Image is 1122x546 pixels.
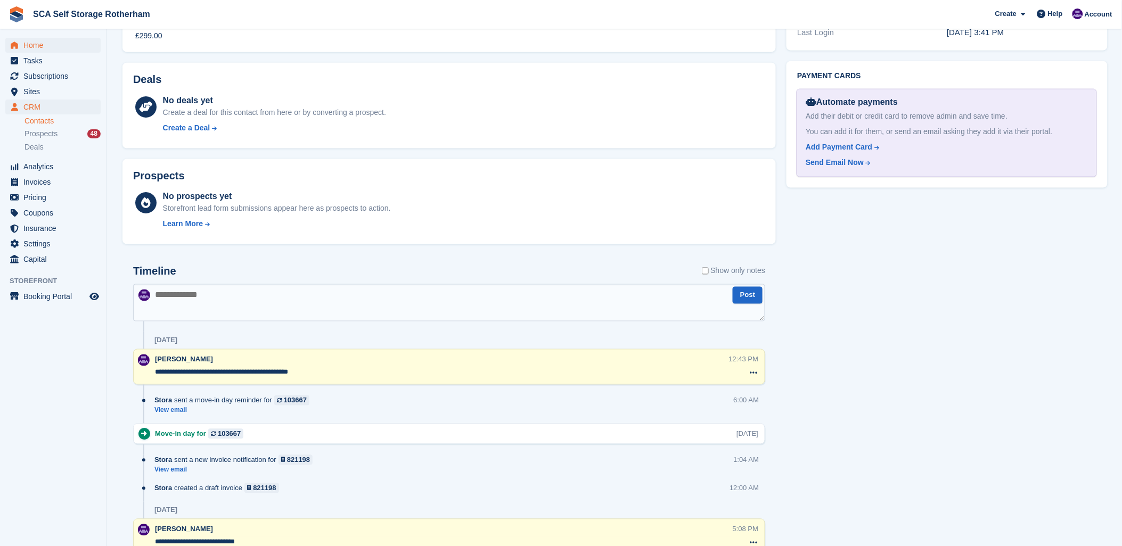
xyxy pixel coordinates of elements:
[797,27,947,39] div: Last Login
[163,218,391,229] a: Learn More
[995,9,1017,19] span: Create
[253,483,276,493] div: 821198
[163,203,391,214] div: Storefront lead form submissions appear here as prospects to action.
[274,395,309,406] a: 103667
[5,175,101,189] a: menu
[154,466,318,475] a: View email
[5,53,101,68] a: menu
[806,142,1083,153] a: Add Payment Card
[734,395,759,406] div: 6:00 AM
[733,524,758,534] div: 5:08 PM
[138,524,150,536] img: Kelly Neesham
[736,429,758,439] div: [DATE]
[797,72,1096,80] h2: Payment cards
[155,429,249,439] div: Move-in day for
[284,395,307,406] div: 103667
[5,159,101,174] a: menu
[154,506,177,515] div: [DATE]
[806,126,1087,137] div: You can add it for them, or send an email asking they add it via their portal.
[5,190,101,205] a: menu
[23,84,87,99] span: Sites
[163,218,203,229] div: Learn More
[5,84,101,99] a: menu
[10,276,106,286] span: Storefront
[733,287,763,304] button: Post
[24,129,58,139] span: Prospects
[163,107,386,118] div: Create a deal for this contact from here or by converting a prospect.
[23,236,87,251] span: Settings
[5,100,101,114] a: menu
[5,38,101,53] a: menu
[702,266,766,277] label: Show only notes
[163,122,386,134] a: Create a Deal
[5,252,101,267] a: menu
[23,159,87,174] span: Analytics
[244,483,279,493] a: 821198
[138,289,150,301] img: Kelly Neesham
[133,73,161,86] h2: Deals
[154,406,315,415] a: View email
[24,142,44,152] span: Deals
[88,290,101,303] a: Preview store
[5,236,101,251] a: menu
[154,455,318,465] div: sent a new invoice notification for
[9,6,24,22] img: stora-icon-8386f47178a22dfd0bd8f6a31ec36ba5ce8667c1dd55bd0f319d3a0aa187defe.svg
[1085,9,1112,20] span: Account
[23,205,87,220] span: Coupons
[806,157,864,168] div: Send Email Now
[734,455,759,465] div: 1:04 AM
[1072,9,1083,19] img: Kelly Neesham
[155,355,213,363] span: [PERSON_NAME]
[23,252,87,267] span: Capital
[87,129,101,138] div: 48
[218,429,241,439] div: 103667
[154,395,172,406] span: Stora
[138,354,150,366] img: Kelly Neesham
[730,483,759,493] div: 12:00 AM
[729,354,759,365] div: 12:43 PM
[23,100,87,114] span: CRM
[5,205,101,220] a: menu
[23,69,87,84] span: Subscriptions
[154,483,284,493] div: created a draft invoice
[5,221,101,236] a: menu
[23,175,87,189] span: Invoices
[806,142,872,153] div: Add Payment Card
[23,53,87,68] span: Tasks
[154,483,172,493] span: Stora
[702,266,709,277] input: Show only notes
[24,142,101,153] a: Deals
[29,5,154,23] a: SCA Self Storage Rotherham
[163,122,210,134] div: Create a Deal
[806,111,1087,122] div: Add their debit or credit card to remove admin and save time.
[133,266,176,278] h2: Timeline
[163,190,391,203] div: No prospects yet
[163,94,386,107] div: No deals yet
[287,455,310,465] div: 821198
[208,429,243,439] a: 103667
[155,525,213,533] span: [PERSON_NAME]
[154,395,315,406] div: sent a move-in day reminder for
[23,38,87,53] span: Home
[5,69,101,84] a: menu
[1048,9,1063,19] span: Help
[135,30,162,42] div: £299.00
[24,128,101,139] a: Prospects 48
[154,336,177,345] div: [DATE]
[806,96,1087,109] div: Automate payments
[23,289,87,304] span: Booking Portal
[133,170,185,182] h2: Prospects
[24,116,101,126] a: Contacts
[23,190,87,205] span: Pricing
[947,28,1004,37] time: 2025-09-04 14:41:06 UTC
[154,455,172,465] span: Stora
[5,289,101,304] a: menu
[23,221,87,236] span: Insurance
[279,455,313,465] a: 821198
